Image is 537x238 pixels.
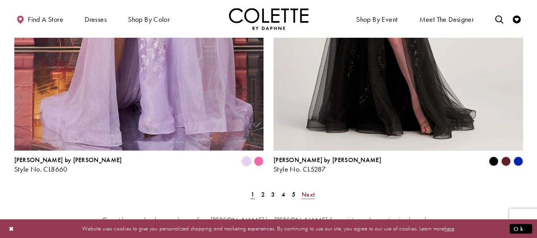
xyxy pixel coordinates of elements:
[281,190,285,199] span: 4
[14,156,122,164] span: [PERSON_NAME] by [PERSON_NAME]
[271,190,275,199] span: 3
[273,157,381,173] div: Colette by Daphne Style No. CL5287
[5,222,18,236] button: Close Dialog
[85,15,107,23] span: Dresses
[356,15,397,23] span: Shop By Event
[444,224,454,232] a: here
[261,190,265,199] span: 2
[511,8,523,30] a: Check Wishlist
[242,157,251,166] i: Lilac
[254,157,264,166] i: Bubblegum Pink
[279,189,287,200] a: Page 4
[269,189,277,200] a: Page 3
[289,189,298,200] a: Page 5
[14,164,68,174] span: Style No. CL8660
[354,8,399,30] span: Shop By Event
[299,189,317,200] a: Next Page
[419,15,474,23] span: Meet the designer
[302,190,315,199] span: Next
[248,189,257,200] span: Current Page
[510,224,532,234] button: Submit Dialog
[83,8,109,30] span: Dresses
[273,156,381,164] span: [PERSON_NAME] by [PERSON_NAME]
[273,164,326,174] span: Style No. CL5287
[126,8,172,30] span: Shop by color
[14,157,122,173] div: Colette by Daphne Style No. CL8660
[128,15,170,23] span: Shop by color
[229,8,308,30] img: Colette by Daphne
[14,8,65,30] a: Find a store
[229,8,308,30] a: Visit Home Page
[514,157,523,166] i: Royal Blue
[57,223,480,234] p: Website uses cookies to give you personalized shopping and marketing experiences. By continuing t...
[493,8,505,30] a: Toggle search
[417,8,476,30] a: Meet the designer
[292,190,295,199] span: 5
[489,157,498,166] i: Black
[28,15,63,23] span: Find a store
[501,157,511,166] i: Wine
[259,189,267,200] a: Page 2
[251,190,254,199] span: 1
